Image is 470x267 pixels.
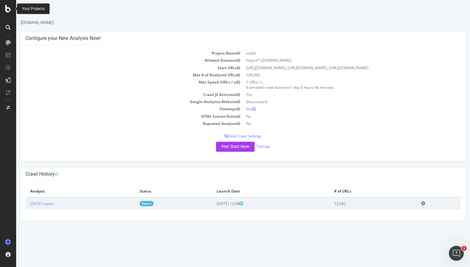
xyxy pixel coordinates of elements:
h4: Crawl History [9,171,445,177]
td: outlet [227,50,445,57]
p: View Crawl Settings [9,133,445,139]
th: Status [119,185,196,197]
td: Yes [227,91,445,98]
td: Google Analytics Website [9,98,227,105]
span: [DATE] 13:08 [200,201,227,206]
a: Settings [240,144,254,149]
a: Report [123,201,137,206]
th: Analysis [9,185,119,197]
td: Repeated Analysis [9,120,227,127]
td: https://*.[DOMAIN_NAME] [227,57,445,64]
iframe: Intercom live chat [449,246,464,261]
th: # of URLs [313,185,400,197]
td: Max # of Analysed URLs [9,71,227,79]
td: Sitemaps [9,105,227,112]
td: 1 URLs / s Estimated crawl duration: [227,79,445,91]
td: No [227,113,445,120]
span: 1 day 3 hours 46 minutes [274,85,318,90]
td: Yes [227,105,445,112]
span: 1 [462,246,467,251]
a: [DATE] report [14,201,38,206]
td: HTML Extract Rules [9,113,227,120]
td: Deactivated [227,98,445,105]
td: Crawl JS Activated [9,91,227,98]
th: Launch Date [196,185,314,197]
button: Yes! Start Now [200,142,238,152]
td: Project Name [9,50,227,57]
td: 100,000 [227,71,445,79]
td: No [227,120,445,127]
td: Max Speed (URLs / s) [9,79,227,91]
td: [URL][DOMAIN_NAME], [URL][DOMAIN_NAME], [URL][DOMAIN_NAME] [227,64,445,71]
div: Your Projects [22,6,44,12]
td: Start URLs [9,64,227,71]
td: Allowed Domains [9,57,227,64]
div: [DOMAIN_NAME] [4,19,449,26]
h4: Configure your New Analysis Now! [9,35,445,41]
td: 13,682 [313,197,400,209]
div: outlet [4,6,449,19]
